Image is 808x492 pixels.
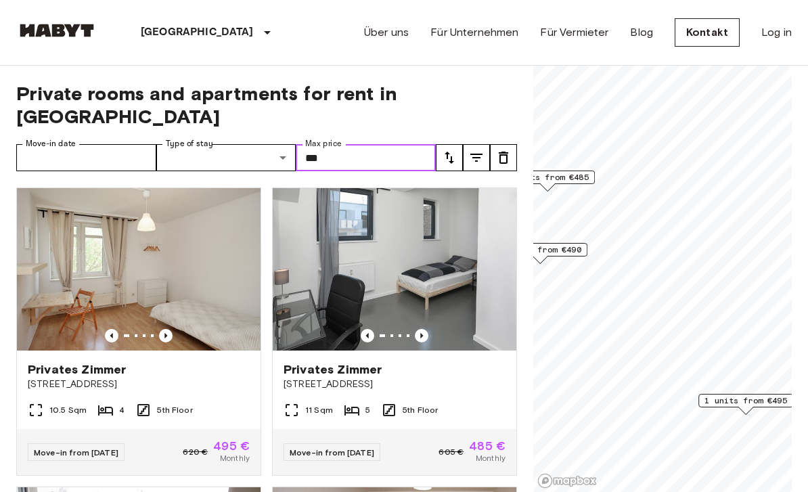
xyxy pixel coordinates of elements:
label: Type of stay [166,138,213,150]
a: Kontakt [675,18,740,47]
button: tune [490,144,517,171]
span: Move-in from [DATE] [34,447,118,457]
div: Map marker [493,243,587,264]
a: Für Vermieter [540,24,608,41]
button: Previous image [159,329,173,342]
span: 485 € [469,440,506,452]
span: [STREET_ADDRESS] [28,378,250,391]
span: Monthly [476,452,506,464]
span: 620 € [183,446,208,458]
span: Privates Zimmer [284,361,382,378]
input: Choose date [16,144,156,171]
label: Max price [305,138,342,150]
span: 605 € [439,446,464,458]
button: Previous image [105,329,118,342]
a: Blog [630,24,653,41]
span: 4 [119,404,125,416]
span: 495 € [213,440,250,452]
span: Monthly [220,452,250,464]
span: 2 units from €490 [499,244,581,256]
a: Marketing picture of unit DE-01-193-02MPrevious imagePrevious imagePrivates Zimmer[STREET_ADDRESS... [16,187,261,476]
span: 5th Floor [157,404,192,416]
span: 10.5 Sqm [49,404,87,416]
button: Previous image [415,329,428,342]
span: [STREET_ADDRESS] [284,378,506,391]
span: Move-in from [DATE] [290,447,374,457]
span: 5th Floor [403,404,438,416]
img: Marketing picture of unit DE-01-258-05M [273,188,516,351]
button: tune [463,144,490,171]
p: [GEOGRAPHIC_DATA] [141,24,254,41]
span: Privates Zimmer [28,361,126,378]
button: tune [436,144,463,171]
a: Marketing picture of unit DE-01-258-05MPrevious imagePrevious imagePrivates Zimmer[STREET_ADDRESS... [272,187,517,476]
img: Habyt [16,24,97,37]
span: Private rooms and apartments for rent in [GEOGRAPHIC_DATA] [16,82,517,128]
div: Map marker [698,394,793,415]
button: Previous image [361,329,374,342]
span: 1 units from €495 [704,395,787,407]
a: Über uns [364,24,409,41]
span: 11 Sqm [305,404,333,416]
label: Move-in date [26,138,76,150]
a: Für Unternehmen [430,24,518,41]
span: 5 [365,404,370,416]
a: Log in [761,24,792,41]
img: Marketing picture of unit DE-01-193-02M [17,188,261,351]
div: Map marker [500,171,595,192]
span: 1 units from €485 [506,171,589,183]
a: Mapbox logo [537,473,597,489]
